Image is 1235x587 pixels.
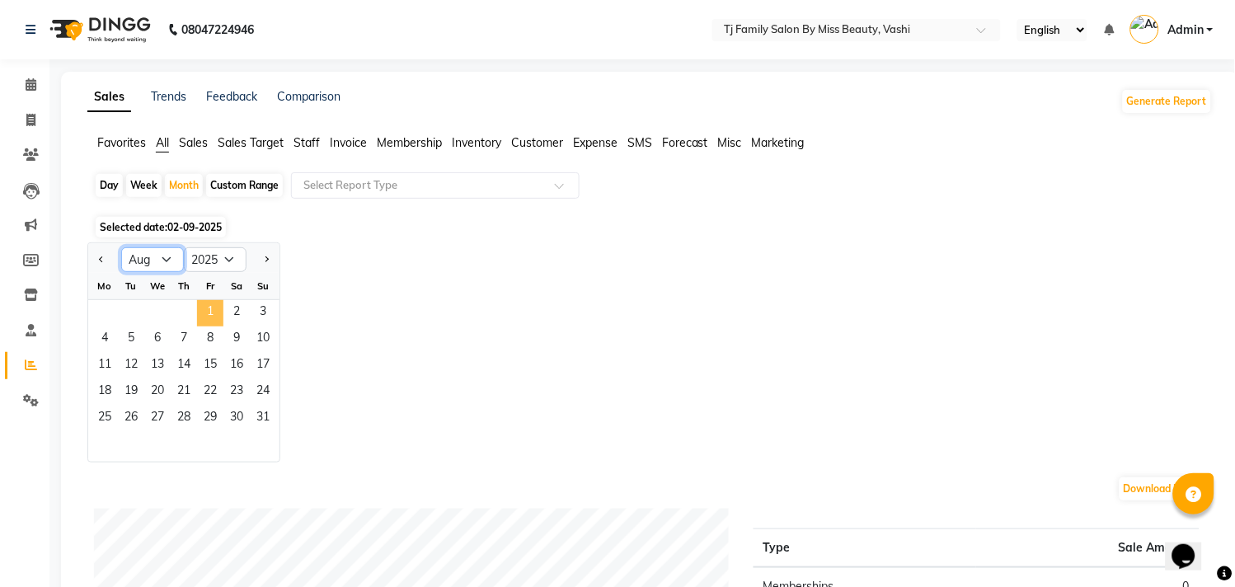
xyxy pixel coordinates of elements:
span: Membership [377,135,442,150]
span: 13 [144,353,171,379]
span: 7 [171,326,197,353]
select: Select month [121,247,184,272]
div: We [144,273,171,299]
img: Admin [1130,15,1159,44]
span: 2 [223,300,250,326]
a: Trends [151,89,186,104]
span: 4 [92,326,118,353]
button: Previous month [95,247,108,273]
div: Saturday, August 2, 2025 [223,300,250,326]
span: 14 [171,353,197,379]
div: Tuesday, August 26, 2025 [118,406,144,432]
div: Thursday, August 14, 2025 [171,353,197,379]
div: Friday, August 29, 2025 [197,406,223,432]
div: Friday, August 22, 2025 [197,379,223,406]
span: 25 [92,406,118,432]
div: Tuesday, August 5, 2025 [118,326,144,353]
select: Select year [184,247,247,272]
span: 3 [250,300,276,326]
span: Admin [1167,21,1204,39]
div: Thursday, August 7, 2025 [171,326,197,353]
div: Friday, August 8, 2025 [197,326,223,353]
span: Expense [573,135,617,150]
span: 9 [223,326,250,353]
div: Friday, August 1, 2025 [197,300,223,326]
span: 31 [250,406,276,432]
div: Su [250,273,276,299]
div: Wednesday, August 6, 2025 [144,326,171,353]
span: Misc [718,135,742,150]
div: Friday, August 15, 2025 [197,353,223,379]
span: SMS [627,135,652,150]
div: Thursday, August 28, 2025 [171,406,197,432]
img: logo [42,7,155,53]
th: Sale Amount [976,529,1200,568]
span: Favorites [97,135,146,150]
span: 8 [197,326,223,353]
span: 1 [197,300,223,326]
span: 18 [92,379,118,406]
button: Generate Report [1123,90,1211,113]
span: 29 [197,406,223,432]
div: Month [165,174,203,197]
div: Day [96,174,123,197]
div: Thursday, August 21, 2025 [171,379,197,406]
span: 6 [144,326,171,353]
span: 28 [171,406,197,432]
span: 19 [118,379,144,406]
span: Sales [179,135,208,150]
div: Fr [197,273,223,299]
span: Marketing [752,135,805,150]
div: Saturday, August 16, 2025 [223,353,250,379]
span: Selected date: [96,217,226,237]
span: All [156,135,169,150]
div: Sunday, August 24, 2025 [250,379,276,406]
div: Monday, August 11, 2025 [92,353,118,379]
span: 27 [144,406,171,432]
div: Sunday, August 31, 2025 [250,406,276,432]
div: Wednesday, August 20, 2025 [144,379,171,406]
div: Tuesday, August 19, 2025 [118,379,144,406]
span: 17 [250,353,276,379]
div: Monday, August 18, 2025 [92,379,118,406]
span: 16 [223,353,250,379]
iframe: chat widget [1166,521,1219,571]
span: 26 [118,406,144,432]
span: 5 [118,326,144,353]
span: 10 [250,326,276,353]
div: Th [171,273,197,299]
div: Monday, August 4, 2025 [92,326,118,353]
span: 12 [118,353,144,379]
span: Invoice [330,135,367,150]
div: Wednesday, August 27, 2025 [144,406,171,432]
div: Tu [118,273,144,299]
span: 24 [250,379,276,406]
span: Customer [511,135,563,150]
span: Inventory [452,135,501,150]
span: 23 [223,379,250,406]
span: 11 [92,353,118,379]
a: Feedback [206,89,257,104]
div: Tuesday, August 12, 2025 [118,353,144,379]
a: Sales [87,82,131,112]
div: Monday, August 25, 2025 [92,406,118,432]
button: Next month [260,247,273,273]
span: Forecast [662,135,708,150]
span: 02-09-2025 [167,221,222,233]
div: Sunday, August 3, 2025 [250,300,276,326]
span: Sales Target [218,135,284,150]
div: Custom Range [206,174,283,197]
span: 22 [197,379,223,406]
button: Download PDF [1120,477,1198,500]
div: Sunday, August 10, 2025 [250,326,276,353]
div: Sa [223,273,250,299]
th: Type [754,529,977,568]
span: 15 [197,353,223,379]
div: Saturday, August 30, 2025 [223,406,250,432]
div: Week [126,174,162,197]
div: Saturday, August 23, 2025 [223,379,250,406]
span: Staff [293,135,320,150]
b: 08047224946 [181,7,254,53]
div: Saturday, August 9, 2025 [223,326,250,353]
div: Wednesday, August 13, 2025 [144,353,171,379]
